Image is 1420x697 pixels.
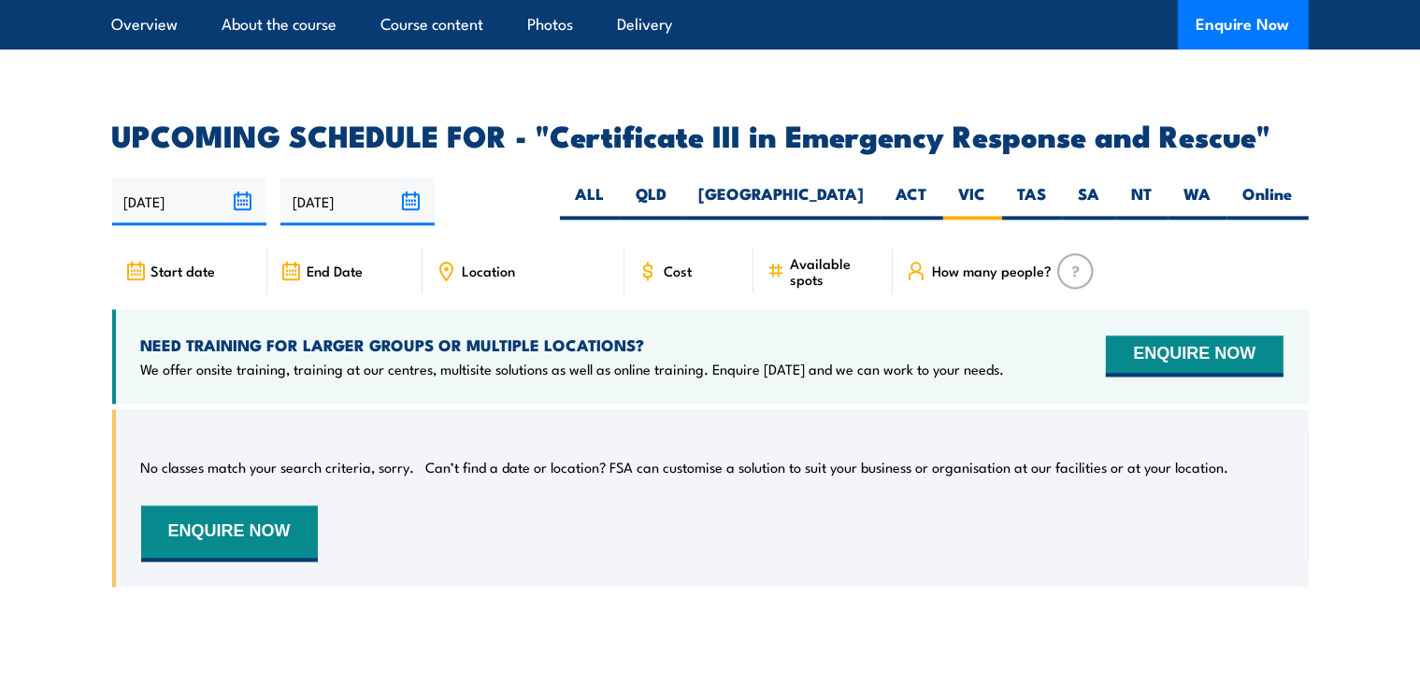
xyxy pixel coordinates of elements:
[683,183,881,220] label: [GEOGRAPHIC_DATA]
[881,183,943,220] label: ACT
[112,178,266,225] input: From date
[1106,335,1283,377] button: ENQUIRE NOW
[621,183,683,220] label: QLD
[426,458,1229,477] p: Can’t find a date or location? FSA can customise a solution to suit your business or organisation...
[141,505,318,562] button: ENQUIRE NOW
[1002,183,1063,220] label: TAS
[462,263,515,278] span: Location
[112,121,1309,148] h2: UPCOMING SCHEDULE FOR - "Certificate III in Emergency Response and Rescue"
[1227,183,1309,220] label: Online
[791,255,880,287] span: Available spots
[943,183,1002,220] label: VIC
[1116,183,1169,220] label: NT
[141,334,1005,355] h4: NEED TRAINING FOR LARGER GROUPS OR MULTIPLE LOCATIONS?
[1169,183,1227,220] label: WA
[560,183,621,220] label: ALL
[141,360,1005,378] p: We offer onsite training, training at our centres, multisite solutions as well as online training...
[151,263,216,278] span: Start date
[280,178,435,225] input: To date
[1063,183,1116,220] label: SA
[664,263,692,278] span: Cost
[932,263,1052,278] span: How many people?
[307,263,363,278] span: End Date
[141,458,415,477] p: No classes match your search criteria, sorry.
